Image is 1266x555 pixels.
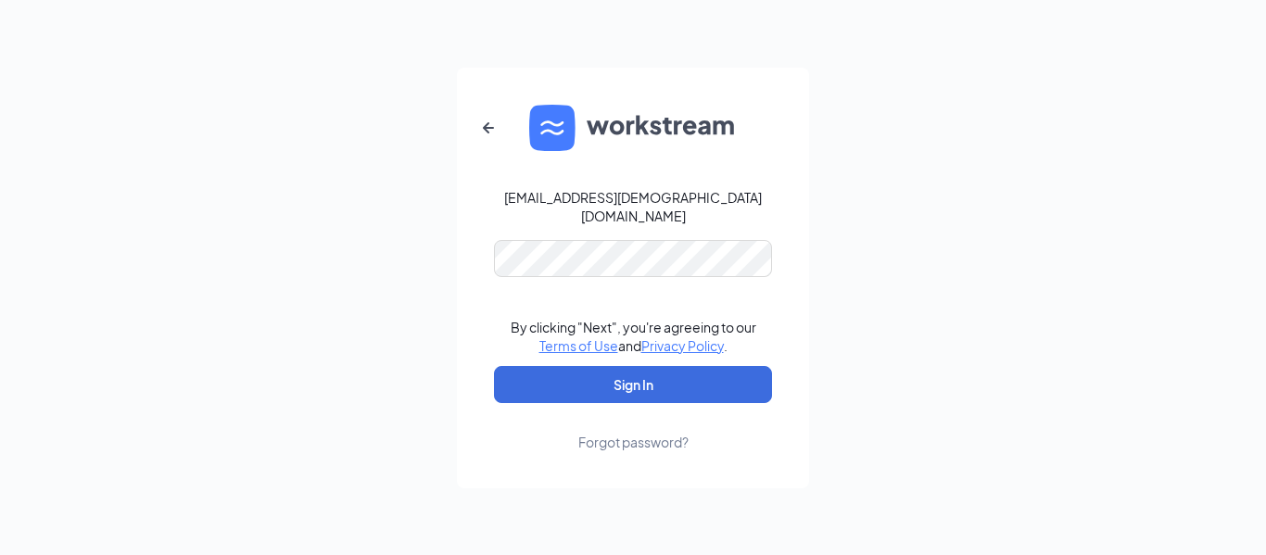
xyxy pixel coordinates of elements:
a: Terms of Use [539,337,618,354]
div: By clicking "Next", you're agreeing to our and . [511,318,756,355]
div: Forgot password? [578,433,689,451]
div: [EMAIL_ADDRESS][DEMOGRAPHIC_DATA][DOMAIN_NAME] [494,188,772,225]
a: Privacy Policy [641,337,724,354]
button: ArrowLeftNew [466,106,511,150]
svg: ArrowLeftNew [477,117,500,139]
button: Sign In [494,366,772,403]
img: WS logo and Workstream text [529,105,737,151]
a: Forgot password? [578,403,689,451]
